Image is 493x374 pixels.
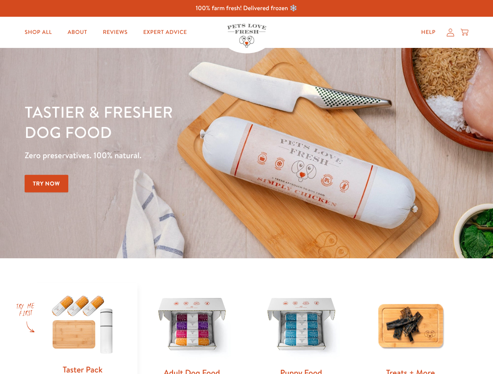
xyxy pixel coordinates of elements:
a: Expert Advice [137,25,193,40]
a: Help [415,25,442,40]
a: Try Now [25,175,68,192]
img: Pets Love Fresh [227,24,266,48]
p: Zero preservatives. 100% natural. [25,148,320,162]
a: Reviews [96,25,133,40]
a: About [61,25,93,40]
h1: Tastier & fresher dog food [25,102,320,142]
a: Shop All [18,25,58,40]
